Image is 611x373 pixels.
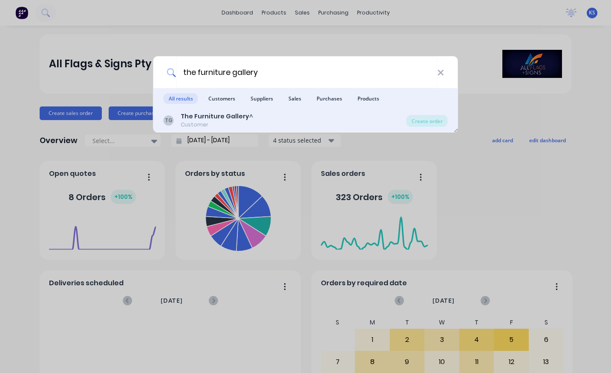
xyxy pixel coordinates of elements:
[245,93,278,104] span: Suppliers
[311,93,347,104] span: Purchases
[406,115,448,127] div: Create order
[164,115,174,126] div: TG
[283,93,306,104] span: Sales
[181,112,249,121] b: The Furniture Gallery
[181,121,253,129] div: Customer
[203,93,240,104] span: Customers
[181,112,253,121] div: ^
[176,56,437,88] input: Start typing a customer or supplier name to create a new order...
[164,93,198,104] span: All results
[352,93,384,104] span: Products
